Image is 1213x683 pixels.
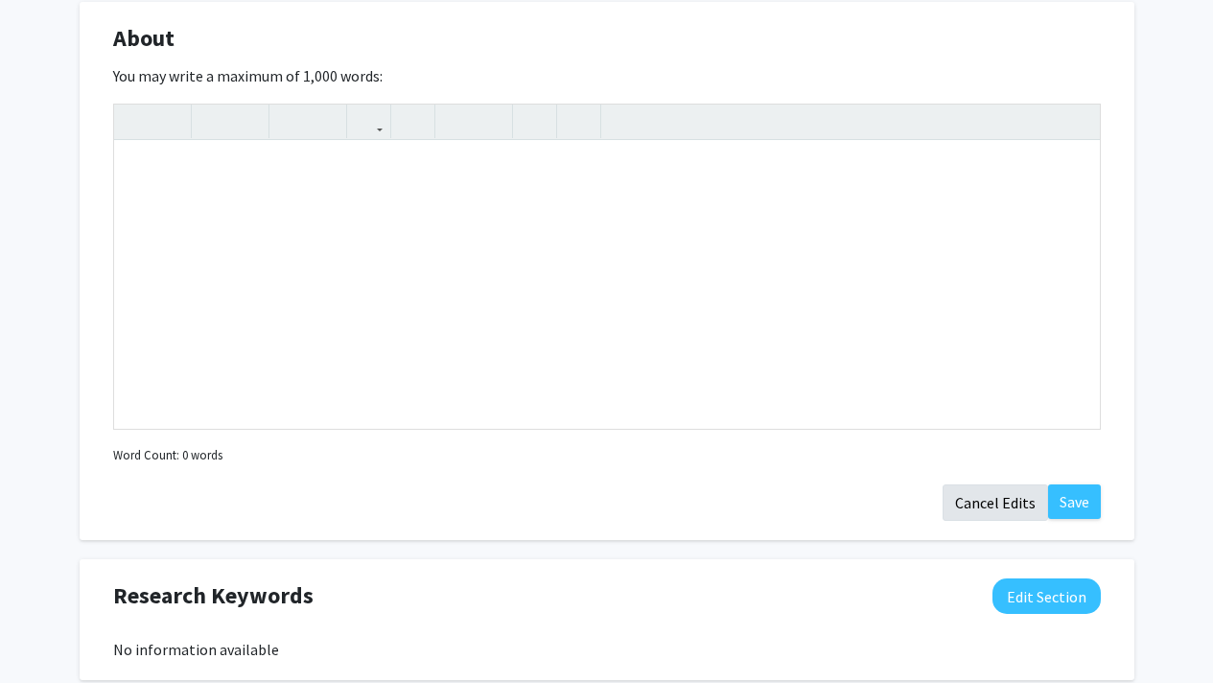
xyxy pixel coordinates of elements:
[230,105,264,138] button: Emphasis (Ctrl + I)
[1061,105,1095,138] button: Fullscreen
[113,64,383,87] label: You may write a maximum of 1,000 words:
[197,105,230,138] button: Strong (Ctrl + B)
[114,141,1100,429] div: Note to users with screen readers: Please deactivate our accessibility plugin for this page as it...
[152,105,186,138] button: Redo (Ctrl + Y)
[274,105,308,138] button: Superscript
[474,105,507,138] button: Ordered list
[308,105,341,138] button: Subscript
[992,578,1101,614] button: Edit Research Keywords
[113,578,314,613] span: Research Keywords
[518,105,551,138] button: Remove format
[943,484,1048,521] button: Cancel Edits
[440,105,474,138] button: Unordered list
[113,446,222,464] small: Word Count: 0 words
[562,105,595,138] button: Insert horizontal rule
[113,21,175,56] span: About
[352,105,385,138] button: Link
[1048,484,1101,519] button: Save
[396,105,430,138] button: Insert Image
[119,105,152,138] button: Undo (Ctrl + Z)
[113,638,1101,661] div: No information available
[14,597,82,669] iframe: Chat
